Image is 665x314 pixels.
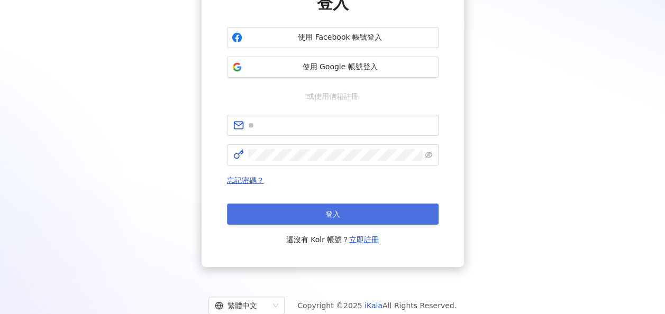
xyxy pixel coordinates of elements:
span: Copyright © 2025 All Rights Reserved. [297,299,457,312]
button: 登入 [227,204,439,225]
a: iKala [365,301,382,310]
span: eye-invisible [425,151,432,159]
button: 使用 Google 帳號登入 [227,57,439,78]
div: 繁體中文 [215,297,269,314]
span: 或使用信箱註冊 [299,90,366,102]
span: 還沒有 Kolr 帳號？ [286,233,379,246]
span: 使用 Facebook 帳號登入 [247,32,434,43]
span: 使用 Google 帳號登入 [247,62,434,72]
a: 忘記密碼？ [227,176,264,184]
button: 使用 Facebook 帳號登入 [227,27,439,48]
a: 立即註冊 [349,235,379,244]
span: 登入 [325,210,340,218]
